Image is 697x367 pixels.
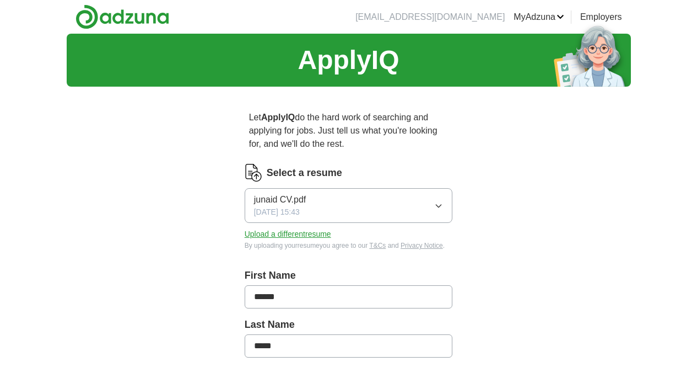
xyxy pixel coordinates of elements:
[298,40,399,80] h1: ApplyIQ
[245,228,331,240] button: Upload a differentresume
[245,241,453,251] div: By uploading your resume you agree to our and .
[245,268,453,283] label: First Name
[254,206,300,218] span: [DATE] 15:43
[254,193,306,206] span: junaid CV.pdf
[580,10,622,24] a: Employers
[355,10,505,24] li: [EMAIL_ADDRESS][DOMAIN_NAME]
[245,164,262,182] img: CV Icon
[245,107,453,155] p: Let do the hard work of searching and applying for jobs. Just tell us what you're looking for, an...
[369,242,386,249] a: T&Cs
[401,242,443,249] a: Privacy Notice
[267,166,342,180] label: Select a resume
[261,113,295,122] strong: ApplyIQ
[245,188,453,223] button: junaid CV.pdf[DATE] 15:43
[75,4,169,29] img: Adzuna logo
[245,317,453,332] label: Last Name
[514,10,564,24] a: MyAdzuna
